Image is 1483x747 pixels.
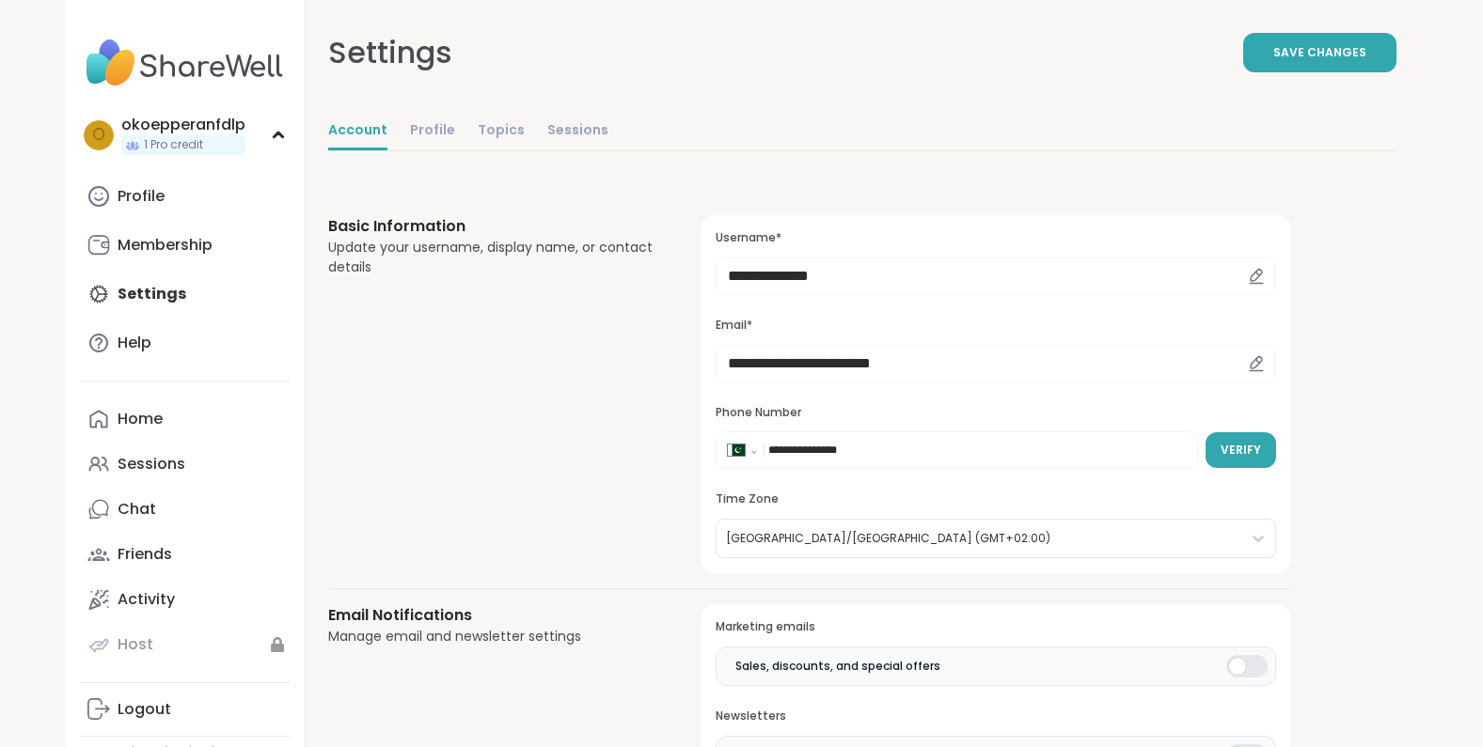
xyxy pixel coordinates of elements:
a: Help [80,320,290,366]
button: Verify [1206,432,1276,468]
div: Activity [118,589,175,610]
div: Home [118,409,163,429]
span: 1 Pro credit [144,137,203,153]
div: Sessions [118,454,185,475]
button: Save Changes [1243,33,1396,72]
a: Activity [80,577,290,622]
h3: Email Notifications [328,604,656,627]
a: Profile [80,174,290,219]
div: Chat [118,499,156,520]
a: Account [328,113,387,150]
div: Settings [328,30,452,75]
span: Verify [1221,442,1261,459]
h3: Marketing emails [716,619,1275,635]
a: Topics [478,113,525,150]
div: Profile [118,186,165,207]
h3: Newsletters [716,708,1275,724]
div: Membership [118,235,213,256]
div: Help [118,333,151,353]
h3: Basic Information [328,215,656,238]
span: Save Changes [1273,44,1366,61]
a: Friends [80,532,290,577]
h3: Email* [716,318,1275,334]
a: Membership [80,223,290,268]
div: Update your username, display name, or contact details [328,238,656,277]
h3: Username* [716,230,1275,246]
a: Sessions [547,113,608,150]
img: ShareWell Nav Logo [80,30,290,96]
span: o [92,123,105,148]
a: Host [80,622,290,667]
div: okoepperanfdlp [121,115,245,135]
a: Chat [80,487,290,532]
a: Home [80,397,290,442]
div: Logout [118,699,171,720]
div: Manage email and newsletter settings [328,627,656,646]
span: Sales, discounts, and special offers [735,658,940,675]
a: Sessions [80,442,290,487]
h3: Time Zone [716,491,1275,507]
a: Logout [80,687,290,732]
a: Profile [410,113,455,150]
div: Host [118,634,153,655]
div: Friends [118,544,172,565]
h3: Phone Number [716,405,1275,421]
